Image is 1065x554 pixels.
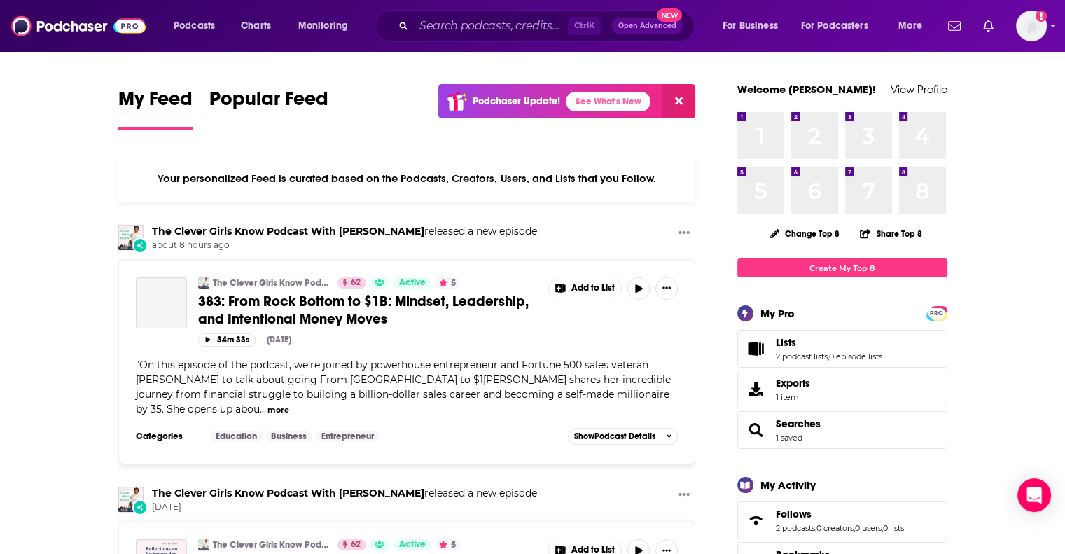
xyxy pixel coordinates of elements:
[737,371,947,408] a: Exports
[213,539,328,550] a: The Clever Girls Know Podcast With [PERSON_NAME]
[883,523,904,533] a: 0 lists
[737,501,947,539] span: Follows
[549,277,622,300] button: Show More Button
[132,237,148,253] div: New Episode
[389,10,708,42] div: Search podcasts, credits, & more...
[776,433,802,443] a: 1 saved
[414,15,568,37] input: Search podcasts, credits, & more...
[942,14,966,38] a: Show notifications dropdown
[136,277,187,328] a: 383: From Rock Bottom to $1B: Mindset, Leadership, and Intentional Money Moves
[618,22,676,29] span: Open Advanced
[164,15,233,37] button: open menu
[760,307,795,320] div: My Pro
[742,420,770,440] a: Searches
[198,293,529,328] span: 383: From Rock Bottom to $1B: Mindset, Leadership, and Intentional Money Moves
[288,15,366,37] button: open menu
[737,83,876,96] a: Welcome [PERSON_NAME]!
[267,335,291,345] div: [DATE]
[267,404,289,416] button: more
[713,15,795,37] button: open menu
[394,539,431,550] a: Active
[198,277,209,289] img: The Clever Girls Know Podcast With Bola Sokunbi
[11,13,146,39] img: Podchaser - Follow, Share and Rate Podcasts
[399,538,426,552] span: Active
[742,511,770,530] a: Follows
[152,487,424,499] a: The Clever Girls Know Podcast With Bola Sokunbi
[152,225,537,238] h3: released a new episode
[316,431,380,442] a: Entrepreneur
[118,225,144,250] img: The Clever Girls Know Podcast With Bola Sokunbi
[673,487,695,504] button: Show More Button
[435,539,460,550] button: 5
[657,8,682,22] span: New
[776,392,810,402] span: 1 item
[209,87,328,130] a: Popular Feed
[132,499,148,515] div: New Episode
[655,277,678,300] button: Show More Button
[737,330,947,368] span: Lists
[776,377,810,389] span: Exports
[737,411,947,449] span: Searches
[776,352,828,361] a: 2 podcast lists
[136,359,671,415] span: On this episode of the podcast, we’re joined by powerhouse entrepreneur and Fortune 500 sales vet...
[260,403,266,415] span: ...
[213,277,328,289] a: The Clever Girls Know Podcast With [PERSON_NAME]
[898,16,922,36] span: More
[574,431,655,441] span: Show Podcast Details
[882,523,883,533] span: ,
[118,87,193,130] a: My Feed
[723,16,778,36] span: For Business
[815,523,816,533] span: ,
[776,523,815,533] a: 2 podcasts
[265,431,312,442] a: Business
[118,487,144,512] a: The Clever Girls Know Podcast With Bola Sokunbi
[801,16,868,36] span: For Podcasters
[928,307,945,318] a: PRO
[571,283,615,293] span: Add to List
[742,380,770,399] span: Exports
[174,16,215,36] span: Podcasts
[776,508,812,520] span: Follows
[241,16,271,36] span: Charts
[776,336,882,349] a: Lists
[209,87,328,119] span: Popular Feed
[742,339,770,359] a: Lists
[152,501,537,513] span: [DATE]
[859,220,922,247] button: Share Top 8
[828,352,829,361] span: ,
[136,431,199,442] h3: Categories
[152,487,537,500] h3: released a new episode
[399,276,426,290] span: Active
[568,428,678,445] button: ShowPodcast Details
[891,83,947,96] a: View Profile
[118,155,696,202] div: Your personalized Feed is curated based on the Podcasts, Creators, Users, and Lists that you Follow.
[198,539,209,550] img: The Clever Girls Know Podcast With Bola Sokunbi
[198,293,538,328] a: 383: From Rock Bottom to $1B: Mindset, Leadership, and Intentional Money Moves
[351,276,361,290] span: 62
[776,336,796,349] span: Lists
[1036,11,1047,22] svg: Add a profile image
[816,523,854,533] a: 0 creators
[232,15,279,37] a: Charts
[118,87,193,119] span: My Feed
[566,92,650,111] a: See What's New
[792,15,889,37] button: open menu
[435,277,460,289] button: 5
[152,225,424,237] a: The Clever Girls Know Podcast With Bola Sokunbi
[977,14,999,38] a: Show notifications dropdown
[136,359,671,415] span: "
[1017,478,1051,512] div: Open Intercom Messenger
[210,431,263,442] a: Education
[829,352,882,361] a: 0 episode lists
[737,258,947,277] a: Create My Top 8
[673,225,695,242] button: Show More Button
[776,417,821,430] span: Searches
[760,478,816,492] div: My Activity
[337,539,366,550] a: 62
[394,277,431,289] a: Active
